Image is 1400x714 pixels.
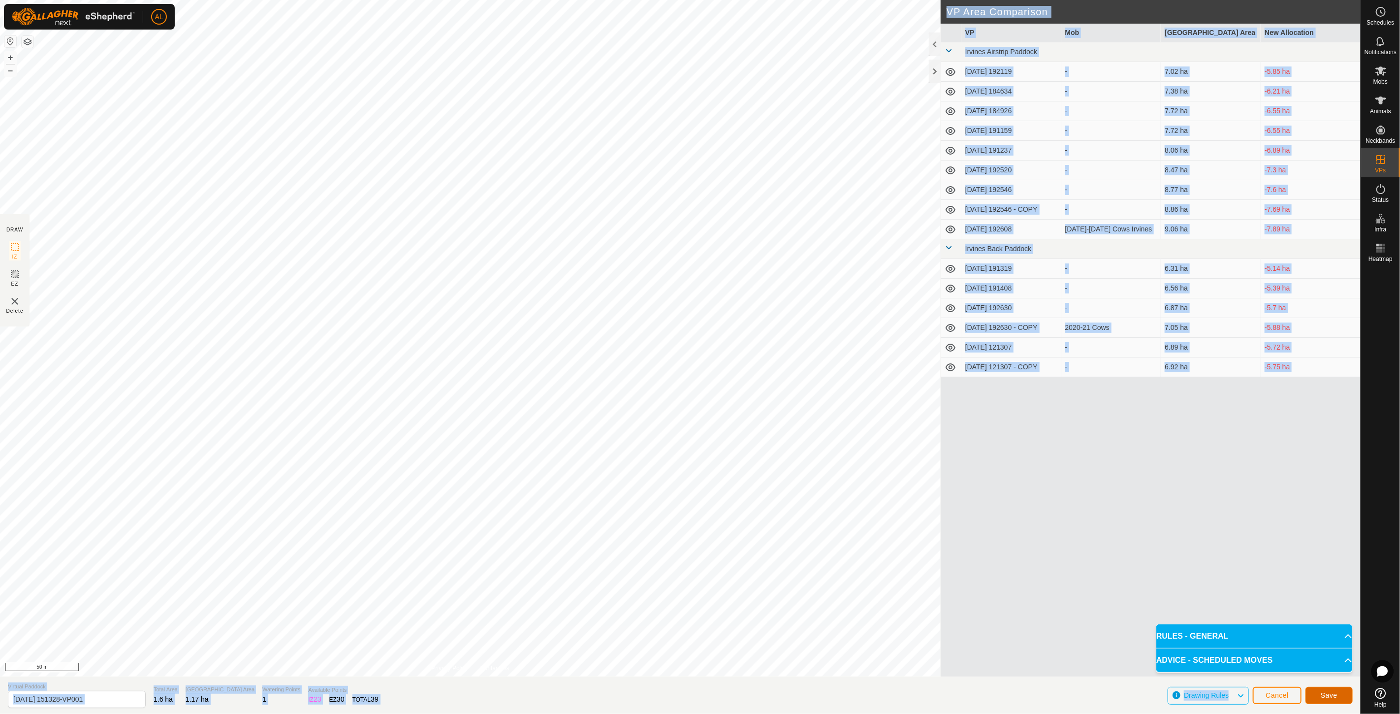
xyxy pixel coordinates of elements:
[1368,256,1393,262] span: Heatmap
[1156,649,1352,672] p-accordion-header: ADVICE - SCHEDULED MOVES
[961,200,1061,220] td: [DATE] 192546 - COPY
[1065,204,1157,215] div: -
[1065,303,1157,313] div: -
[12,8,135,26] img: Gallagher Logo
[1374,702,1387,708] span: Help
[1065,106,1157,116] div: -
[1374,227,1386,232] span: Infra
[6,307,24,315] span: Delete
[961,298,1061,318] td: [DATE] 192630
[4,65,16,76] button: –
[1261,220,1361,239] td: -7.89 ha
[4,52,16,64] button: +
[12,253,18,260] span: IZ
[1370,108,1391,114] span: Animals
[1065,224,1157,234] div: [DATE]-[DATE] Cows Irvines
[9,295,21,307] img: VP
[6,226,23,233] div: DRAW
[1261,62,1361,82] td: -5.85 ha
[1305,687,1353,704] button: Save
[308,686,378,694] span: Available Points
[1065,362,1157,372] div: -
[1156,624,1352,648] p-accordion-header: RULES - GENERAL
[1065,66,1157,77] div: -
[1161,101,1261,121] td: 7.72 ha
[961,259,1061,279] td: [DATE] 191319
[1161,220,1261,239] td: 9.06 ha
[1261,200,1361,220] td: -7.69 ha
[1261,82,1361,101] td: -6.21 ha
[11,280,19,288] span: EZ
[961,101,1061,121] td: [DATE] 184926
[1373,79,1388,85] span: Mobs
[1161,338,1261,357] td: 6.89 ha
[1065,126,1157,136] div: -
[1261,101,1361,121] td: -6.55 ha
[1261,141,1361,161] td: -6.89 ha
[1321,691,1337,699] span: Save
[1161,180,1261,200] td: 8.77 ha
[1184,691,1229,699] span: Drawing Rules
[1065,342,1157,353] div: -
[8,682,146,691] span: Virtual Paddock
[1065,263,1157,274] div: -
[1366,138,1395,144] span: Neckbands
[1065,283,1157,293] div: -
[186,695,209,703] span: 1.17 ha
[1161,298,1261,318] td: 6.87 ha
[1261,24,1361,42] th: New Allocation
[1161,121,1261,141] td: 7.72 ha
[1266,691,1289,699] span: Cancel
[961,180,1061,200] td: [DATE] 192546
[262,685,300,694] span: Watering Points
[308,694,321,705] div: IZ
[961,82,1061,101] td: [DATE] 184634
[1261,180,1361,200] td: -7.6 ha
[1065,145,1157,156] div: -
[1261,259,1361,279] td: -5.14 ha
[337,695,345,703] span: 30
[1161,318,1261,338] td: 7.05 ha
[965,48,1037,56] span: Irvines Airstrip Paddock
[1375,167,1386,173] span: VPs
[1156,654,1273,666] span: ADVICE - SCHEDULED MOVES
[480,664,509,673] a: Contact Us
[1065,86,1157,97] div: -
[961,161,1061,180] td: [DATE] 192520
[961,24,1061,42] th: VP
[1365,49,1397,55] span: Notifications
[961,357,1061,377] td: [DATE] 121307 - COPY
[961,141,1061,161] td: [DATE] 191237
[1372,197,1389,203] span: Status
[154,685,178,694] span: Total Area
[961,121,1061,141] td: [DATE] 191159
[22,36,33,48] button: Map Layers
[155,12,163,22] span: AL
[1161,141,1261,161] td: 8.06 ha
[262,695,266,703] span: 1
[961,62,1061,82] td: [DATE] 192119
[961,220,1061,239] td: [DATE] 192608
[1061,24,1161,42] th: Mob
[352,694,379,705] div: TOTAL
[961,318,1061,338] td: [DATE] 192630 - COPY
[186,685,255,694] span: [GEOGRAPHIC_DATA] Area
[1161,357,1261,377] td: 6.92 ha
[1261,357,1361,377] td: -5.75 ha
[1261,279,1361,298] td: -5.39 ha
[371,695,379,703] span: 39
[1161,200,1261,220] td: 8.86 ha
[314,695,321,703] span: 23
[1161,259,1261,279] td: 6.31 ha
[961,279,1061,298] td: [DATE] 191408
[961,338,1061,357] td: [DATE] 121307
[431,664,468,673] a: Privacy Policy
[1065,323,1157,333] div: 2020-21 Cows
[1161,279,1261,298] td: 6.56 ha
[1261,298,1361,318] td: -5.7 ha
[1261,161,1361,180] td: -7.3 ha
[1361,684,1400,712] a: Help
[947,6,1361,18] h2: VP Area Comparison
[329,694,345,705] div: EZ
[154,695,173,703] span: 1.6 ha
